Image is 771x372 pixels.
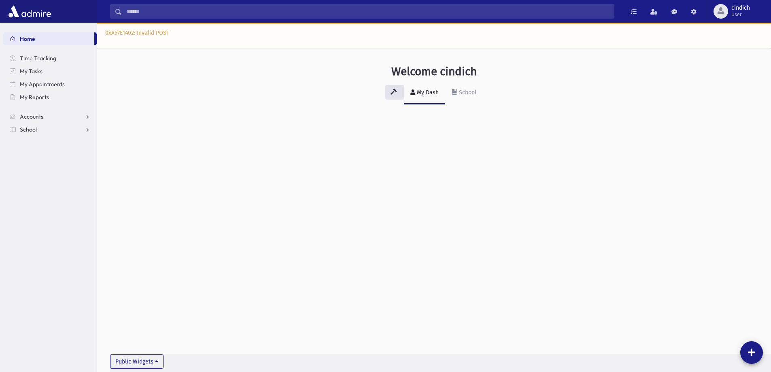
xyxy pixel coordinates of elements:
[445,82,483,104] a: School
[3,52,97,65] a: Time Tracking
[122,4,614,19] input: Search
[20,94,49,101] span: My Reports
[731,5,750,11] span: cindich
[3,32,94,45] a: Home
[457,89,476,96] div: School
[20,68,42,75] span: My Tasks
[6,3,53,19] img: AdmirePro
[110,354,164,369] button: Public Widgets
[20,55,56,62] span: Time Tracking
[20,126,37,133] span: School
[3,65,97,78] a: My Tasks
[415,89,439,96] div: My Dash
[391,65,477,79] h3: Welcome cindich
[731,11,750,18] span: User
[3,78,97,91] a: My Appointments
[3,123,97,136] a: School
[404,82,445,104] a: My Dash
[97,23,771,49] div: 0xA57E1402: Invalid POST
[20,81,65,88] span: My Appointments
[3,110,97,123] a: Accounts
[20,113,43,120] span: Accounts
[20,35,35,43] span: Home
[3,91,97,104] a: My Reports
